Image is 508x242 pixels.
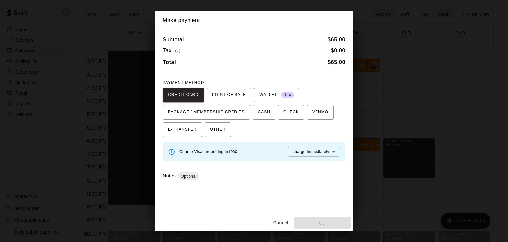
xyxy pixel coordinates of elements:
[163,122,202,137] button: E-TRANSFER
[293,150,329,154] span: charge immediately
[163,46,182,55] h6: Tax
[179,150,237,154] span: Charge Visa card ending in 1960
[163,59,176,65] b: Total
[278,105,304,120] button: CHECK
[254,88,299,102] button: WALLET New
[163,105,250,120] button: PACKAGE / MEMBERSHIP CREDITS
[312,107,328,118] span: VENMO
[283,107,299,118] span: CHECK
[168,107,245,118] span: PACKAGE / MEMBERSHIP CREDITS
[205,122,231,137] button: OTHER
[270,217,291,229] button: Cancel
[212,90,246,100] span: POINT OF SALE
[307,105,334,120] button: VENMO
[281,91,294,100] span: New
[155,11,353,30] h2: Make payment
[163,173,176,178] label: Notes
[163,80,204,85] span: PAYMENT METHOD
[163,88,204,102] button: CREDIT CARD
[178,174,199,179] span: Optional
[331,46,345,55] h6: $ 0.00
[207,88,251,102] button: POINT OF SALE
[259,90,294,100] span: WALLET
[328,35,345,44] h6: $ 65.00
[210,124,226,135] span: OTHER
[168,124,197,135] span: E-TRANSFER
[168,90,199,100] span: CREDIT CARD
[163,35,184,44] h6: Subtotal
[258,107,270,118] span: CASH
[253,105,275,120] button: CASH
[328,59,345,65] b: $ 65.00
